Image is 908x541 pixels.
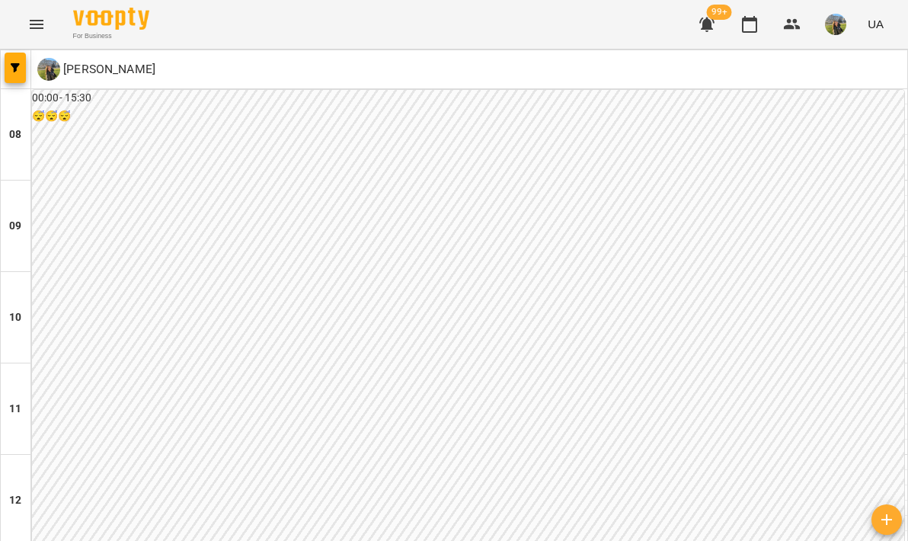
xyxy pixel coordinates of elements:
[9,492,21,509] h6: 12
[37,58,155,81] a: Ш [PERSON_NAME]
[73,31,149,41] span: For Business
[60,60,155,78] p: [PERSON_NAME]
[37,58,155,81] div: Шамайло Наталія Миколаївна
[9,309,21,326] h6: 10
[37,58,60,81] img: Ш
[32,90,904,107] h6: 00:00 - 15:30
[825,14,846,35] img: f0a73d492ca27a49ee60cd4b40e07bce.jpeg
[18,6,55,43] button: Menu
[9,126,21,143] h6: 08
[862,10,890,38] button: UA
[707,5,732,20] span: 99+
[32,108,904,125] h6: 😴😴😴
[9,218,21,235] h6: 09
[9,401,21,418] h6: 11
[871,504,902,535] button: Створити урок
[73,8,149,30] img: Voopty Logo
[868,16,884,32] span: UA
